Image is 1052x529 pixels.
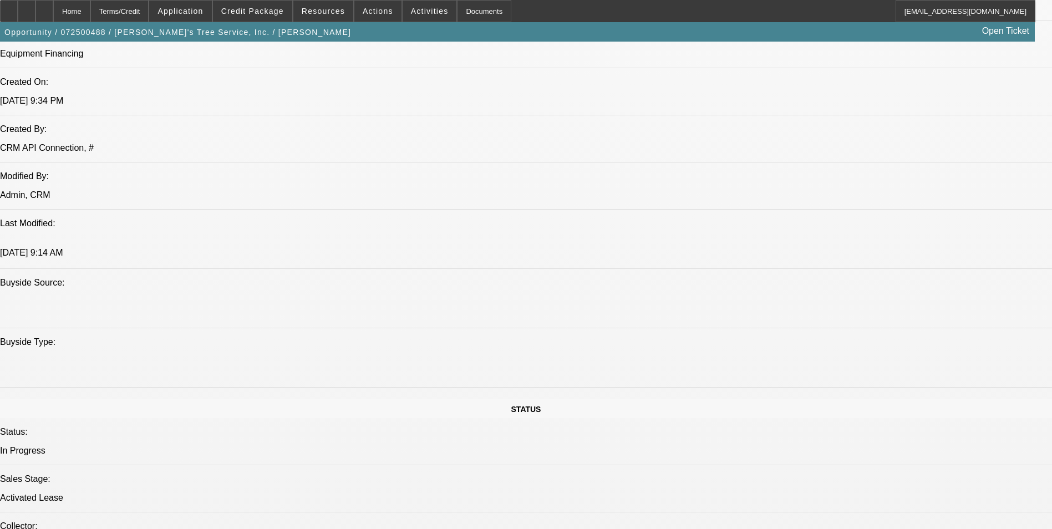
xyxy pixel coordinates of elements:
[302,7,345,16] span: Resources
[411,7,449,16] span: Activities
[221,7,284,16] span: Credit Package
[978,22,1034,40] a: Open Ticket
[213,1,292,22] button: Credit Package
[149,1,211,22] button: Application
[363,7,393,16] span: Actions
[354,1,402,22] button: Actions
[403,1,457,22] button: Activities
[4,28,351,37] span: Opportunity / 072500488 / [PERSON_NAME]'s Tree Service, Inc. / [PERSON_NAME]
[157,7,203,16] span: Application
[511,405,541,414] span: STATUS
[293,1,353,22] button: Resources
